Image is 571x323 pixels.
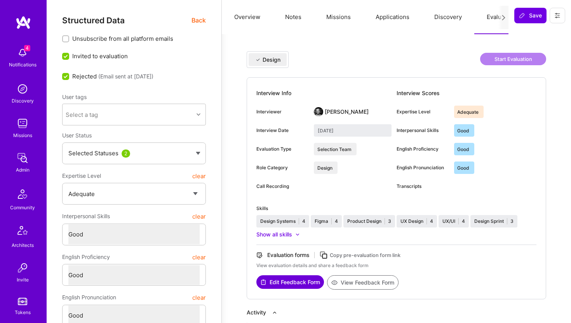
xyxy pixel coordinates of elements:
img: discovery [15,81,30,97]
div: Architects [12,241,34,249]
span: English Proficiency [62,250,110,264]
button: Start Evaluation [480,53,546,65]
div: Interview Date [256,127,308,134]
div: 4 [302,218,305,225]
button: clear [192,169,206,183]
div: Interviewer [256,108,308,115]
div: Copy pre-evaluation form link [330,251,400,259]
div: 3 [388,218,391,225]
div: Role Category [256,164,308,171]
div: Community [10,203,35,212]
div: Design Sprint [474,218,504,225]
div: Interview Scores [397,87,537,99]
div: 3 [510,218,514,225]
div: Activity [247,309,266,316]
div: Evaluation forms [267,251,310,259]
div: Product Design [347,218,381,225]
img: Architects [13,222,32,241]
div: Skills [256,205,536,212]
div: Admin [16,166,30,174]
div: Notifications [9,61,37,69]
label: User tags [62,93,87,101]
div: 4 [335,218,338,225]
div: Expertise Level [397,108,448,115]
div: Select a tag [66,110,98,118]
div: Interview Info [256,87,397,99]
span: 4 [24,45,30,51]
div: 4 [462,218,465,225]
div: Design Systems [260,218,296,225]
span: Unsubscribe from all platform emails [72,35,173,43]
span: Invited to evaluation [72,52,128,60]
div: English Pronunciation [397,164,448,171]
img: Invite [15,260,30,276]
div: 4 [430,218,433,225]
i: icon Chevron [197,113,200,116]
img: caret [196,152,200,155]
span: Rejected [72,69,153,83]
img: teamwork [15,116,30,131]
span: User Status [62,132,92,139]
i: icon Next [501,15,507,21]
button: clear [192,290,206,304]
div: Invite [17,276,29,284]
span: Selected Statuses [68,149,118,157]
span: English Pronunciation [62,290,116,304]
img: tokens [18,298,27,305]
div: 2 [122,149,130,158]
button: Save [514,8,547,23]
div: Figma [315,218,328,225]
img: bell [15,45,30,61]
div: UX Design [400,218,423,225]
div: Interpersonal Skills [397,127,448,134]
button: Edit Feedback Form [256,275,324,289]
span: Save [519,12,542,19]
img: User Avatar [314,107,323,116]
img: Community [13,185,32,203]
span: Expertise Level [62,169,101,183]
div: Missions [13,131,32,139]
div: UX/UI [442,218,455,225]
span: Structured Data [62,16,125,25]
div: View evaluation details and share a feedback form [256,262,536,269]
div: Design [263,56,280,64]
div: Evaluation Type [256,146,308,153]
button: View Feedback Form [327,275,399,290]
button: clear [192,250,206,264]
div: Call Recording [256,183,308,190]
div: English Proficiency [397,146,448,153]
a: Edit Feedback Form [256,275,324,290]
img: admin teamwork [15,150,30,166]
div: Transcripts [397,183,448,190]
button: clear [192,209,206,223]
span: Back [191,16,206,25]
div: Discovery [12,97,34,105]
img: logo [16,16,31,30]
div: Tokens [15,308,31,316]
div: [PERSON_NAME] [325,108,369,116]
span: Interpersonal Skills [62,209,110,223]
span: (Email sent at [DATE]) [97,73,153,80]
div: Show all skills [256,231,292,238]
i: icon Copy [319,251,328,260]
